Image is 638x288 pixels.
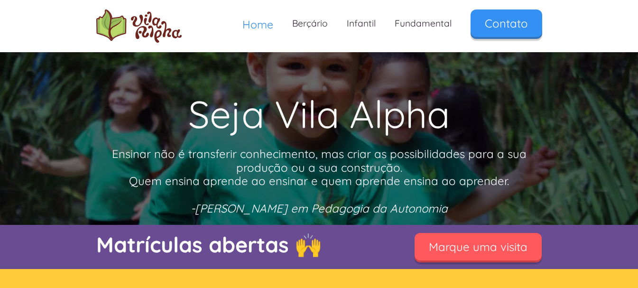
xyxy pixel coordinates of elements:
[283,9,337,37] a: Berçário
[233,9,283,39] a: Home
[96,147,542,215] p: Ensinar não é transferir conhecimento, mas criar as possibilidades para a sua produção ou a sua c...
[242,18,273,31] span: Home
[471,9,542,37] a: Contato
[337,9,385,37] a: Infantil
[96,9,182,43] img: logo Escola Vila Alpha
[96,85,542,142] h1: Seja Vila Alpha
[385,9,461,37] a: Fundamental
[415,233,542,260] a: Marque uma visita
[96,230,390,260] p: Matrículas abertas 🙌
[191,201,448,215] em: -[PERSON_NAME] em Pedagogia da Autonomia
[96,9,182,43] a: home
